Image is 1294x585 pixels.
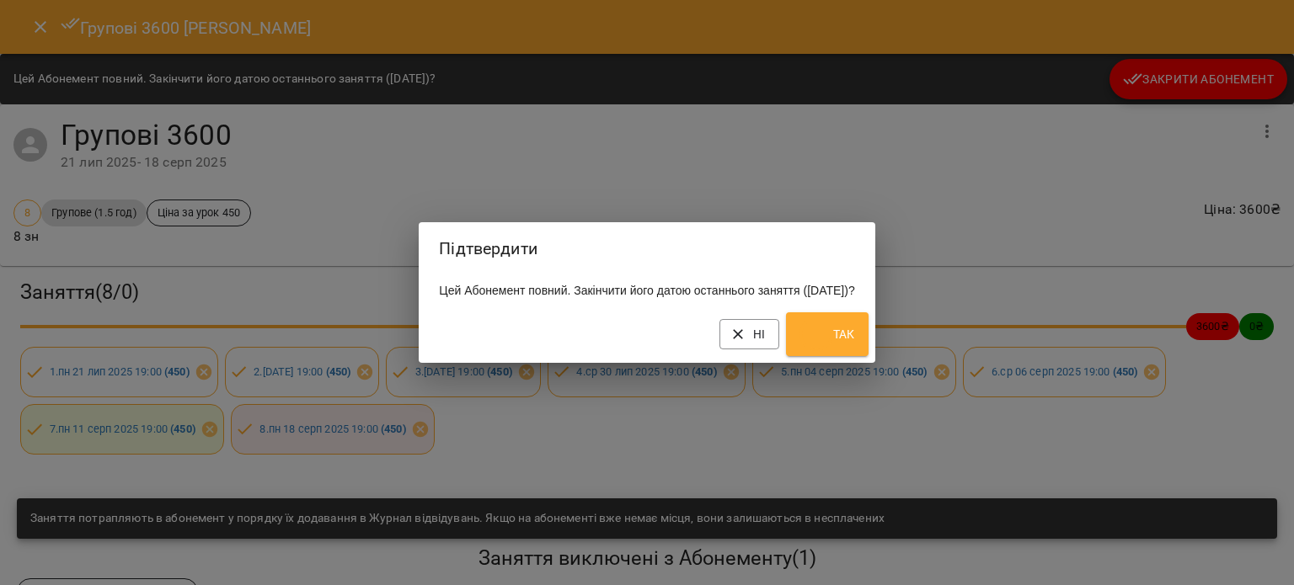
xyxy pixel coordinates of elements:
span: Ні [733,324,766,344]
h2: Підтвердити [439,236,854,262]
div: Цей Абонемент повний. Закінчити його датою останнього заняття ([DATE])? [419,275,874,306]
button: Ні [719,319,779,349]
span: Так [799,317,855,351]
button: Так [786,312,869,356]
